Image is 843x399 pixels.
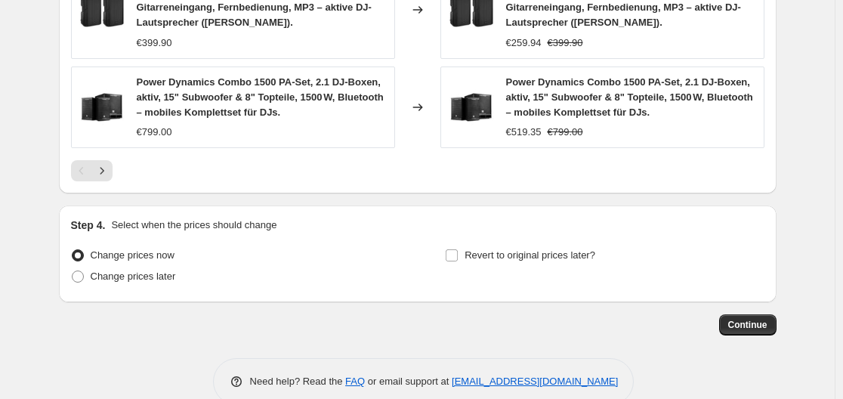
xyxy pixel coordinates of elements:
[365,376,452,387] span: or email support at
[137,76,384,118] span: Power Dynamics Combo 1500 PA-Set, 2.1 DJ-Boxen, aktiv, 15" Subwoofer & 8" Topteile, 1500 W, Bluet...
[91,160,113,181] button: Next
[71,218,106,233] h2: Step 4.
[465,249,595,261] span: Revert to original prices later?
[548,36,583,51] strike: €399.90
[449,85,494,130] img: 81ZkTJrs5oL_80x.jpg
[728,319,767,331] span: Continue
[111,218,276,233] p: Select when the prices should change
[548,125,583,140] strike: €799.00
[506,125,542,140] div: €519.35
[345,376,365,387] a: FAQ
[250,376,346,387] span: Need help? Read the
[91,249,174,261] span: Change prices now
[71,160,113,181] nav: Pagination
[137,125,172,140] div: €799.00
[719,314,777,336] button: Continue
[506,36,542,51] div: €259.94
[452,376,618,387] a: [EMAIL_ADDRESS][DOMAIN_NAME]
[506,76,753,118] span: Power Dynamics Combo 1500 PA-Set, 2.1 DJ-Boxen, aktiv, 15" Subwoofer & 8" Topteile, 1500 W, Bluet...
[137,36,172,51] div: €399.90
[91,271,176,282] span: Change prices later
[79,85,125,130] img: 81ZkTJrs5oL_80x.jpg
